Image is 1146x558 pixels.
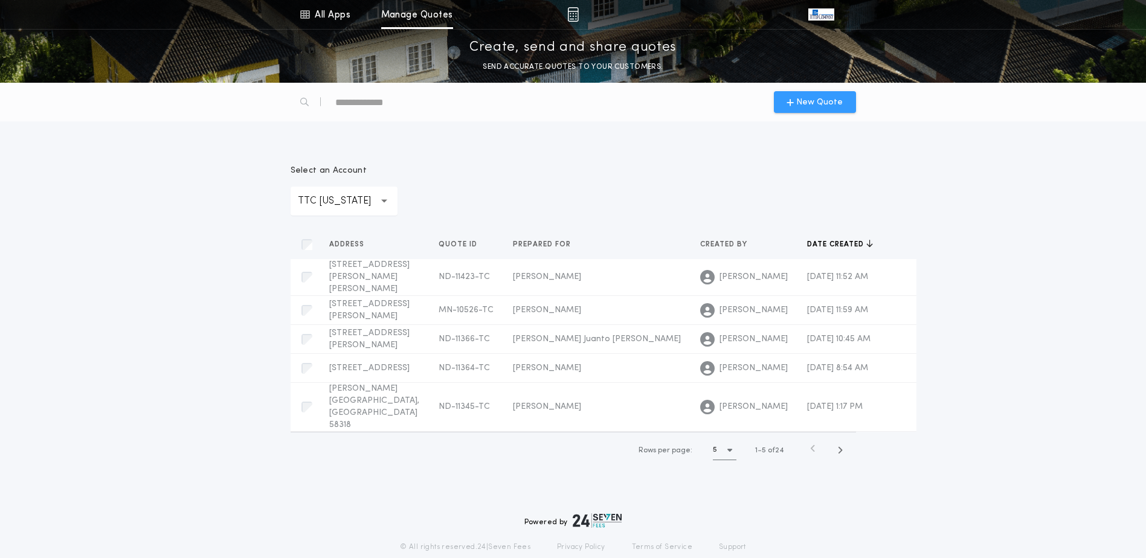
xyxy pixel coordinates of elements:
span: [PERSON_NAME] [719,333,788,345]
span: ND-11423-TC [439,272,490,281]
span: Address [329,240,367,249]
button: 5 [713,441,736,460]
span: [DATE] 11:52 AM [807,272,868,281]
a: Support [719,542,746,552]
button: New Quote [774,91,856,113]
span: [STREET_ADDRESS][PERSON_NAME] [329,329,410,350]
span: Prepared for [513,240,573,249]
span: [PERSON_NAME] [719,362,788,374]
p: TTC [US_STATE] [298,194,390,208]
a: Privacy Policy [557,542,605,552]
span: [PERSON_NAME] [719,271,788,283]
span: Date created [807,240,866,249]
span: ND-11366-TC [439,335,490,344]
span: Quote ID [439,240,480,249]
span: [PERSON_NAME][GEOGRAPHIC_DATA], [GEOGRAPHIC_DATA] 58318 [329,384,419,429]
img: vs-icon [808,8,834,21]
span: [PERSON_NAME] [513,272,581,281]
span: [PERSON_NAME] [513,402,581,411]
span: [DATE] 8:54 AM [807,364,868,373]
button: Created by [700,239,756,251]
img: img [567,7,579,22]
span: [STREET_ADDRESS] [329,364,410,373]
button: Address [329,239,373,251]
span: Created by [700,240,750,249]
p: SEND ACCURATE QUOTES TO YOUR CUSTOMERS. [483,61,663,73]
h1: 5 [713,444,717,456]
span: MN-10526-TC [439,306,494,315]
span: ND-11364-TC [439,364,490,373]
span: New Quote [796,96,843,109]
p: Create, send and share quotes [469,38,677,57]
span: [PERSON_NAME] [513,306,581,315]
p: © All rights reserved. 24|Seven Fees [400,542,530,552]
p: Select an Account [291,165,398,177]
span: [PERSON_NAME] Juanto [PERSON_NAME] [513,335,681,344]
div: Powered by [524,513,622,528]
span: [PERSON_NAME] [719,401,788,413]
span: [DATE] 11:59 AM [807,306,868,315]
a: Terms of Service [632,542,692,552]
button: Date created [807,239,873,251]
span: 5 [762,447,766,454]
span: [STREET_ADDRESS][PERSON_NAME] [329,300,410,321]
span: [DATE] 1:17 PM [807,402,863,411]
button: TTC [US_STATE] [291,187,398,216]
span: [PERSON_NAME] [719,304,788,316]
button: Quote ID [439,239,486,251]
span: Rows per page: [639,447,692,454]
span: 1 [755,447,758,454]
span: of 24 [768,445,784,456]
span: ND-11345-TC [439,402,490,411]
span: [DATE] 10:45 AM [807,335,871,344]
img: logo [573,513,622,528]
span: [STREET_ADDRESS][PERSON_NAME][PERSON_NAME] [329,260,410,293]
span: [PERSON_NAME] [513,364,581,373]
